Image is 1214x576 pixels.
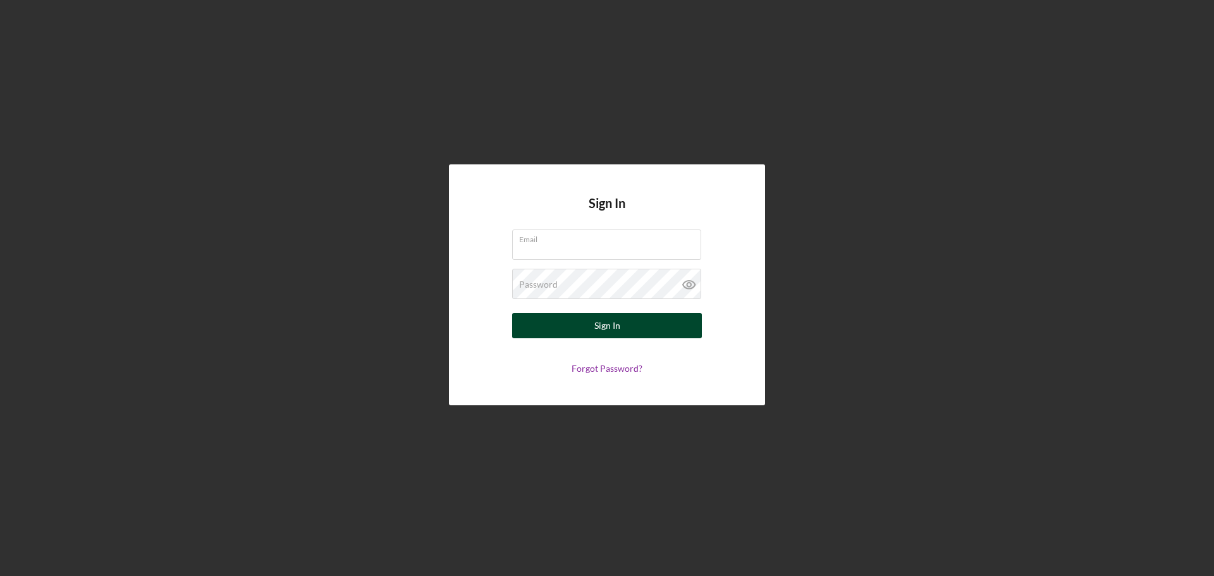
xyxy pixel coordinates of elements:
[519,279,558,290] label: Password
[512,313,702,338] button: Sign In
[519,230,701,244] label: Email
[572,363,642,374] a: Forgot Password?
[594,313,620,338] div: Sign In
[589,196,625,230] h4: Sign In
